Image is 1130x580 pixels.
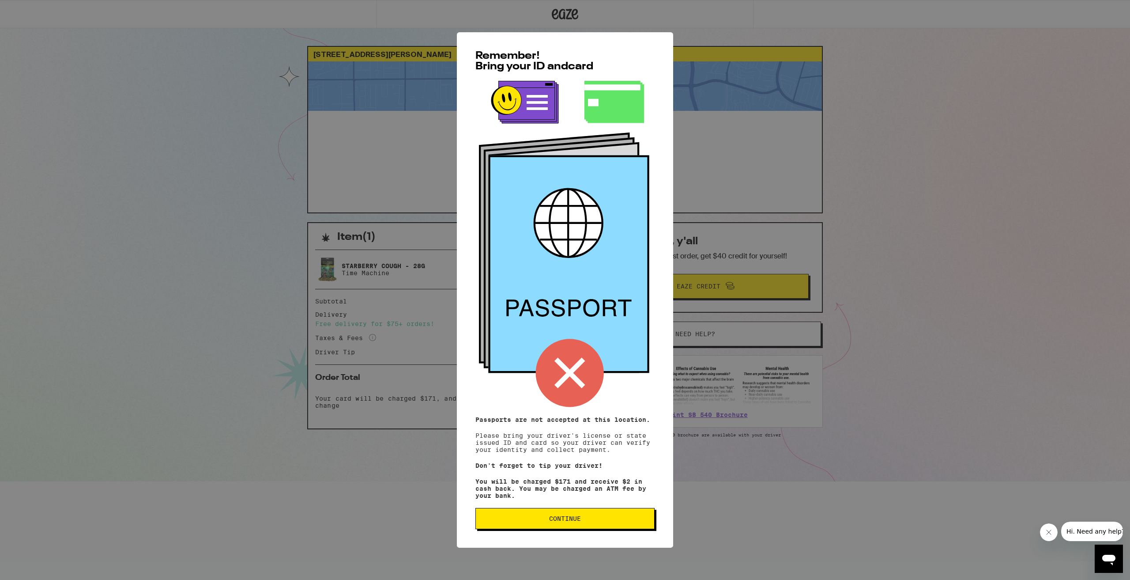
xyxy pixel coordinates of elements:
p: Passports are not accepted at this location. [475,416,655,423]
p: You will be charged $171 and receive $2 in cash back. You may be charged an ATM fee by your bank. [475,478,655,499]
span: Hi. Need any help? [5,6,64,13]
iframe: Close message [1040,523,1058,541]
button: Continue [475,508,655,529]
p: Don't forget to tip your driver! [475,462,655,469]
iframe: Message from company [1061,522,1123,541]
p: Please bring your driver's license or state issued ID and card so your driver can verify your ide... [475,416,655,453]
span: Remember! Bring your ID and card [475,51,593,72]
span: Continue [549,516,581,522]
iframe: Button to launch messaging window [1095,545,1123,573]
